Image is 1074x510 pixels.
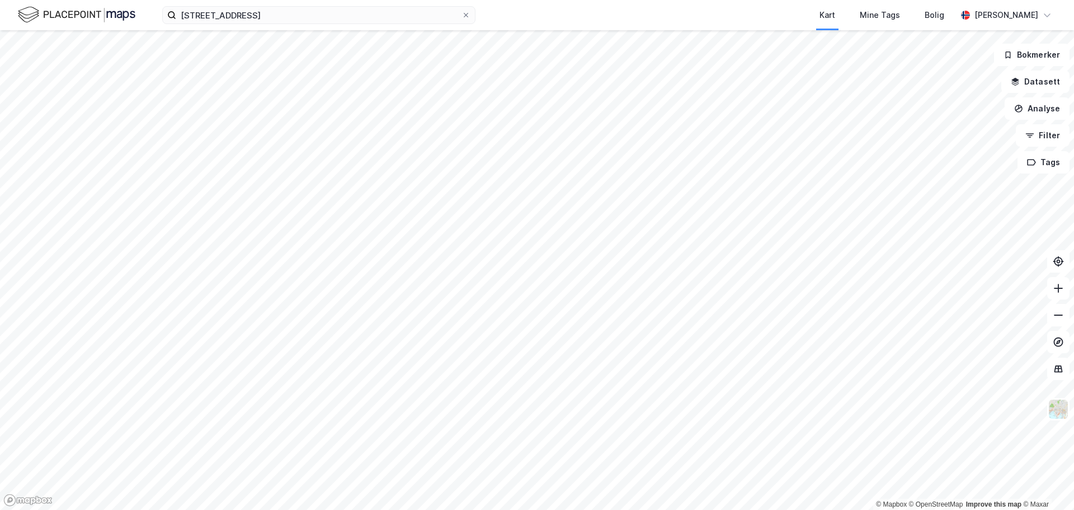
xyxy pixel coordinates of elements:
[994,44,1070,66] button: Bokmerker
[860,8,900,22] div: Mine Tags
[1018,456,1074,510] div: Kontrollprogram for chat
[176,7,461,24] input: Søk på adresse, matrikkel, gårdeiere, leietakere eller personer
[819,8,835,22] div: Kart
[925,8,944,22] div: Bolig
[909,500,963,508] a: OpenStreetMap
[966,500,1021,508] a: Improve this map
[1016,124,1070,147] button: Filter
[18,5,135,25] img: logo.f888ab2527a4732fd821a326f86c7f29.svg
[876,500,907,508] a: Mapbox
[1001,71,1070,93] button: Datasett
[1018,456,1074,510] iframe: Chat Widget
[1018,151,1070,174] button: Tags
[1048,399,1069,420] img: Z
[974,8,1038,22] div: [PERSON_NAME]
[1005,97,1070,120] button: Analyse
[3,494,53,507] a: Mapbox homepage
